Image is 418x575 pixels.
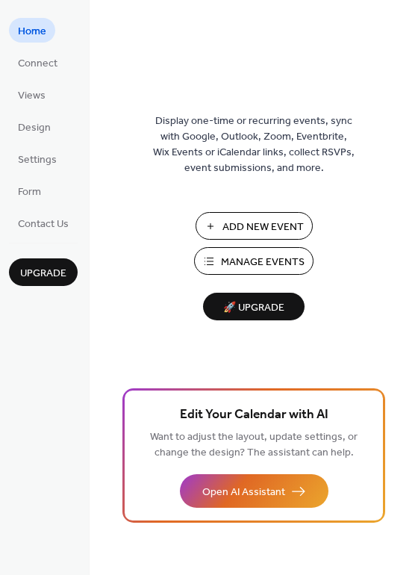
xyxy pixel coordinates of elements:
[9,50,66,75] a: Connect
[203,293,305,320] button: 🚀 Upgrade
[222,220,304,235] span: Add New Event
[212,298,296,318] span: 🚀 Upgrade
[18,152,57,168] span: Settings
[20,266,66,282] span: Upgrade
[18,184,41,200] span: Form
[180,405,328,426] span: Edit Your Calendar with AI
[221,255,305,270] span: Manage Events
[9,18,55,43] a: Home
[194,247,313,275] button: Manage Events
[18,24,46,40] span: Home
[18,120,51,136] span: Design
[18,217,69,232] span: Contact Us
[9,114,60,139] a: Design
[9,258,78,286] button: Upgrade
[18,88,46,104] span: Views
[9,82,54,107] a: Views
[202,485,285,500] span: Open AI Assistant
[9,211,78,235] a: Contact Us
[9,146,66,171] a: Settings
[153,114,355,176] span: Display one-time or recurring events, sync with Google, Outlook, Zoom, Eventbrite, Wix Events or ...
[150,427,358,463] span: Want to adjust the layout, update settings, or change the design? The assistant can help.
[18,56,57,72] span: Connect
[9,178,50,203] a: Form
[180,474,328,508] button: Open AI Assistant
[196,212,313,240] button: Add New Event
